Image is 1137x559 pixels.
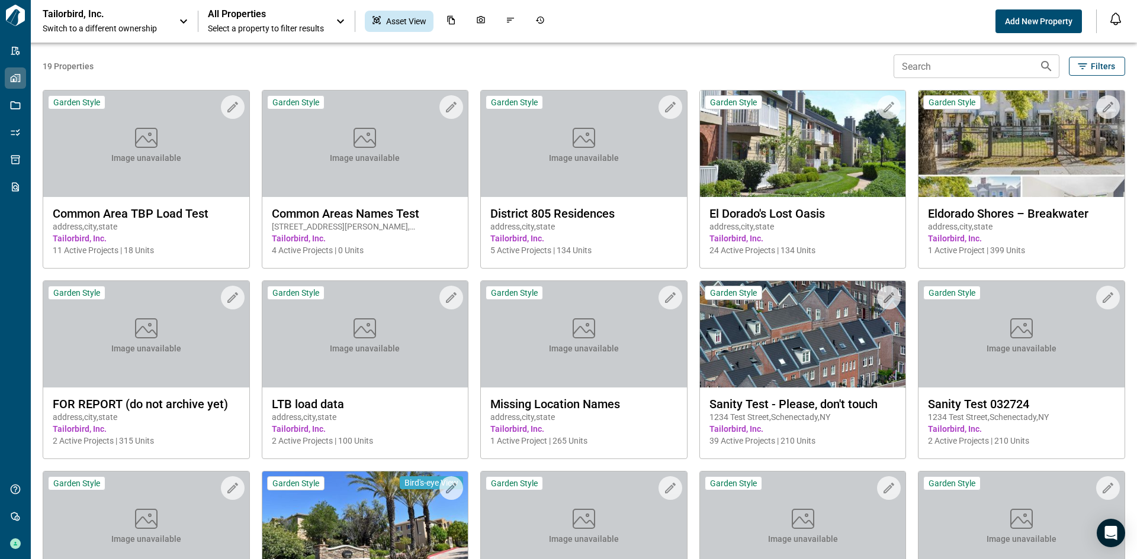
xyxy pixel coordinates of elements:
span: Garden Style [710,478,757,489]
button: Add New Property [995,9,1082,33]
span: Garden Style [929,287,975,298]
span: District 805 Residences [490,206,677,221]
span: Garden Style [53,478,100,489]
div: Asset View [365,11,433,32]
span: address , city , state [490,411,677,423]
span: 11 Active Projects | 18 Units [53,244,240,256]
span: 2 Active Projects | 315 Units [53,435,240,447]
span: Bird's-eye View [404,477,458,488]
span: Sanity Test 032724 [928,397,1115,411]
span: Garden Style [53,287,100,298]
span: 2 Active Projects | 210 Units [928,435,1115,447]
span: Tailorbird, Inc. [490,232,677,244]
span: address , city , state [272,411,459,423]
span: Garden Style [272,478,319,489]
div: Issues & Info [499,11,522,32]
span: Garden Style [491,478,538,489]
span: address , city , state [490,221,677,232]
span: 24 Active Projects | 134 Units [709,244,897,256]
span: 1 Active Project | 265 Units [490,435,677,447]
span: Tailorbird, Inc. [928,423,1115,435]
span: Tailorbird, Inc. [53,423,240,435]
span: address , city , state [928,221,1115,232]
span: address , city , state [53,221,240,232]
span: Common Area TBP Load Test [53,206,240,221]
span: Filters [1091,60,1115,72]
div: Documents [439,11,463,32]
span: LTB load data [272,397,459,411]
span: 1234 Test Street , Schenectady , NY [709,411,897,423]
span: El Dorado's Lost Oasis [709,206,897,221]
span: Image unavailable [330,152,400,164]
span: 2 Active Projects | 100 Units [272,435,459,447]
span: All Properties [208,8,324,20]
span: FOR REPORT (do not archive yet) [53,397,240,411]
span: Garden Style [710,287,757,298]
span: Tailorbird, Inc. [928,232,1115,244]
span: Image unavailable [987,533,1056,545]
span: 19 Properties [43,60,889,72]
span: Garden Style [491,97,538,108]
span: 1 Active Project | 399 Units [928,244,1115,256]
span: Common Areas Names Test [272,206,459,221]
span: Sanity Test - Please, don't touch [709,397,897,411]
span: Image unavailable [768,533,838,545]
span: Garden Style [929,97,975,108]
span: [STREET_ADDRESS][PERSON_NAME] , [GEOGRAPHIC_DATA] , NJ [272,221,459,232]
span: Garden Style [53,97,100,108]
div: Photos [469,11,493,32]
span: Missing Location Names [490,397,677,411]
span: Tailorbird, Inc. [272,232,459,244]
div: Open Intercom Messenger [1097,519,1125,547]
span: Image unavailable [549,152,619,164]
img: property-asset [918,91,1125,197]
span: Eldorado Shores – Breakwater [928,206,1115,221]
span: Garden Style [710,97,757,108]
p: Tailorbird, Inc. [43,8,149,20]
span: address , city , state [709,221,897,232]
span: Image unavailable [987,342,1056,354]
img: property-asset [700,91,906,197]
span: Tailorbird, Inc. [709,232,897,244]
span: Garden Style [272,97,319,108]
span: Image unavailable [549,533,619,545]
span: Image unavailable [549,342,619,354]
span: Asset View [386,15,426,27]
span: Image unavailable [111,342,181,354]
span: Image unavailable [111,152,181,164]
span: Garden Style [929,478,975,489]
span: Switch to a different ownership [43,22,167,34]
span: 1234 Test Street , Schenectady , NY [928,411,1115,423]
div: Job History [528,11,552,32]
span: Tailorbird, Inc. [53,232,240,244]
button: Search properties [1035,54,1058,78]
span: Select a property to filter results [208,22,324,34]
span: address , city , state [53,411,240,423]
span: Tailorbird, Inc. [709,423,897,435]
button: Open notification feed [1106,9,1125,28]
button: Filters [1069,57,1125,76]
span: 39 Active Projects | 210 Units [709,435,897,447]
span: Add New Property [1005,15,1072,27]
span: Image unavailable [330,342,400,354]
span: 4 Active Projects | 0 Units [272,244,459,256]
span: Image unavailable [111,533,181,545]
span: Tailorbird, Inc. [272,423,459,435]
span: Tailorbird, Inc. [490,423,677,435]
span: Garden Style [491,287,538,298]
span: Garden Style [272,287,319,298]
span: 5 Active Projects | 134 Units [490,244,677,256]
img: property-asset [700,281,906,387]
